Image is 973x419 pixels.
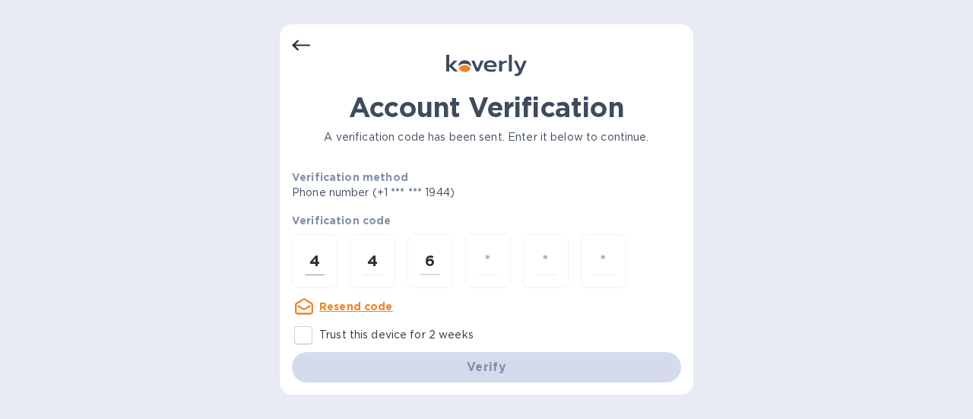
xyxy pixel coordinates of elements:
b: Verification method [292,171,408,183]
u: Resend code [319,300,393,313]
p: Verification code [292,213,681,228]
p: A verification code has been sent. Enter it below to continue. [292,129,681,145]
p: Trust this device for 2 weeks [319,327,474,343]
h1: Account Verification [292,91,681,123]
p: Phone number (+1 *** *** 1944) [292,185,571,201]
